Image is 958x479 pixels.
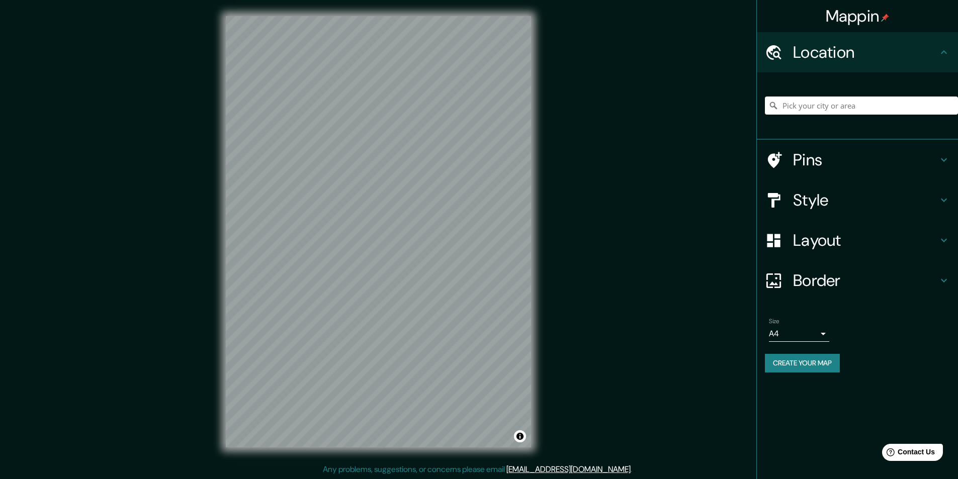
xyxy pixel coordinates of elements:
button: Toggle attribution [514,430,526,442]
h4: Style [793,190,938,210]
h4: Layout [793,230,938,250]
a: [EMAIL_ADDRESS][DOMAIN_NAME] [506,464,631,474]
div: A4 [769,326,829,342]
label: Size [769,317,779,326]
h4: Pins [793,150,938,170]
p: Any problems, suggestions, or concerns please email . [323,463,632,475]
div: Pins [757,140,958,180]
div: Style [757,180,958,220]
div: Layout [757,220,958,260]
canvas: Map [226,16,531,447]
div: . [632,463,634,475]
img: pin-icon.png [881,14,889,22]
div: Location [757,32,958,72]
h4: Location [793,42,938,62]
div: . [634,463,636,475]
button: Create your map [765,354,840,372]
h4: Border [793,270,938,291]
iframe: Help widget launcher [868,440,947,468]
h4: Mappin [826,6,890,26]
div: Border [757,260,958,301]
input: Pick your city or area [765,97,958,115]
